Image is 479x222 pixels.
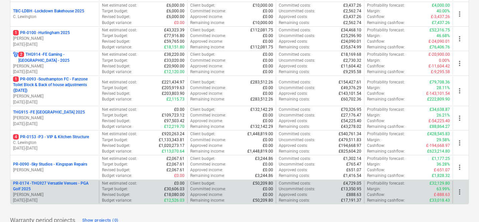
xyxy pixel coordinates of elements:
[279,113,315,118] p: Uncommitted costs :
[18,52,96,63] p: THG914 - FE Gaming - [GEOGRAPHIC_DATA] - 2025
[367,107,405,113] p: Profitability forecast :
[164,39,185,44] p: £59,765.00
[247,149,273,154] p: £1,448,819.00
[190,69,225,75] p: Remaining income :
[279,91,308,96] p: Approved costs :
[162,85,185,91] p: £205,919.63
[279,173,310,179] p: Remaining costs :
[341,27,361,33] p: £34,468.10
[279,14,308,20] p: Approved costs :
[263,162,273,167] p: £0.00
[279,85,315,91] p: Uncommitted costs :
[367,192,385,198] p: Cashflow :
[427,149,450,154] p: £623,214.80
[13,181,96,192] p: PR-0174 - THG927 Versatile Venues - PGA Golf 2025
[263,192,273,198] p: £0.00
[437,85,450,91] p: 28.11%
[190,173,225,179] p: Remaining income :
[253,3,273,8] p: £10,000.00
[190,167,223,173] p: Approved income :
[367,198,405,203] p: Remaining cashflow :
[18,52,24,57] span: 2
[190,107,215,113] p: Client budget :
[341,44,361,50] p: £35,674.99
[430,44,450,50] p: £76,406.76
[13,134,19,140] span: 4
[279,52,311,57] p: Committed costs :
[279,96,310,102] p: Remaining costs :
[190,27,215,33] p: Client budget :
[164,198,185,203] p: £12,526.03
[279,69,310,75] p: Remaining costs :
[367,69,405,75] p: Remaining cashflow :
[263,143,273,149] p: £0.00
[102,113,128,118] p: Target budget :
[343,173,361,179] p: £1,416.54
[190,52,215,57] p: Client budget :
[190,131,215,137] p: Client budget :
[341,96,361,102] p: £60,702.36
[102,149,132,154] p: Budget variance :
[13,167,96,173] p: [PERSON_NAME]
[102,137,128,143] p: Target budget :
[367,143,385,149] p: Cashflow :
[190,14,223,20] p: Approved income :
[367,131,405,137] p: Profitability forecast :
[279,8,315,14] p: Uncommitted costs :
[367,137,381,143] p: Margin :
[341,118,361,124] p: £54,225.40
[367,20,405,26] p: Remaining cashflow :
[343,181,361,186] p: £4,729.05
[456,139,464,147] span: more_vert
[430,124,450,130] p: £88,864.27
[456,163,464,171] span: more_vert
[429,39,450,44] p: £-24,090.01
[279,156,311,162] p: Committed costs :
[341,52,361,57] p: £18,169.68
[190,186,226,192] p: Committed income :
[341,124,361,130] p: £43,278.02
[456,87,464,95] span: more_vert
[367,173,405,179] p: Remaining cashflow :
[431,14,450,20] p: £-3,437.26
[430,27,450,33] p: £52,316.75
[427,131,450,137] p: £428,545.83
[279,181,311,186] p: Committed costs :
[339,131,361,137] p: £540,761.34
[367,85,381,91] p: Margin :
[346,167,361,173] p: £651.07
[339,143,361,149] p: £194,668.97
[13,8,96,20] div: TBC-LDBH -Lockdown Bakehouse 2025C. Lewington
[102,44,132,50] p: Budget variance :
[159,137,185,143] p: £1,133,343.81
[190,8,226,14] p: Committed income :
[367,181,405,186] p: Profitability forecast :
[263,63,273,69] p: £0.00
[456,114,464,122] span: more_vert
[164,52,185,57] p: £38,220.00
[166,8,185,14] p: £6,000.00
[263,85,273,91] p: £0.00
[434,192,450,198] p: £-888.63
[279,131,311,137] p: Committed costs :
[164,44,185,50] p: £18,151.80
[102,14,130,20] p: Revised budget :
[367,63,385,69] p: Cashflow :
[263,58,273,63] p: £0.00
[174,107,185,113] p: £0.00
[367,149,405,154] p: Remaining cashflow :
[190,162,226,167] p: Committed income :
[250,79,273,85] p: £283,512.26
[13,109,96,127] div: THG915 -FE [GEOGRAPHIC_DATA] 2025[PERSON_NAME][DATE]-[DATE]
[263,118,273,124] p: £0.00
[13,192,96,198] p: [PERSON_NAME]
[190,85,226,91] p: Committed income :
[279,167,308,173] p: Approved costs :
[13,76,19,82] span: 1
[279,118,308,124] p: Approved costs :
[166,14,185,20] p: £6,000.00
[162,149,185,154] p: £113,070.64
[162,91,185,96] p: £203,803.90
[166,162,185,167] p: £2,067.61
[339,137,361,143] p: £479,511.83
